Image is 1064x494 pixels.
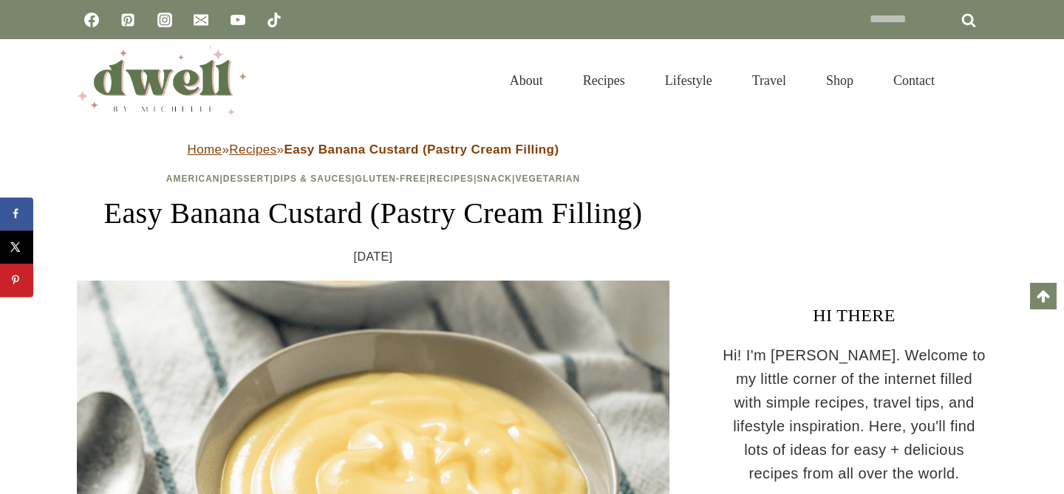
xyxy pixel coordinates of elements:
[77,47,247,114] img: DWELL by michelle
[354,247,393,267] time: [DATE]
[188,143,559,157] span: » »
[223,174,270,184] a: Dessert
[273,174,352,184] a: Dips & Sauces
[1030,283,1057,309] a: Scroll to top
[150,5,180,35] a: Instagram
[355,174,426,184] a: Gluten-Free
[873,57,955,105] a: Contact
[477,174,512,184] a: Snack
[429,174,474,184] a: Recipes
[166,174,580,184] span: | | | | | |
[166,174,220,184] a: American
[962,68,987,93] button: View Search Form
[77,191,669,236] h1: Easy Banana Custard (Pastry Cream Filling)
[223,5,253,35] a: YouTube
[645,57,732,105] a: Lifestyle
[490,57,955,105] nav: Primary Navigation
[515,174,580,184] a: Vegetarian
[490,57,563,105] a: About
[721,302,987,329] h3: HI THERE
[229,143,276,157] a: Recipes
[113,5,143,35] a: Pinterest
[284,143,559,157] strong: Easy Banana Custard (Pastry Cream Filling)
[721,343,987,485] p: Hi! I'm [PERSON_NAME]. Welcome to my little corner of the internet filled with simple recipes, tr...
[806,57,873,105] a: Shop
[77,5,106,35] a: Facebook
[186,5,216,35] a: Email
[188,143,222,157] a: Home
[563,57,645,105] a: Recipes
[259,5,289,35] a: TikTok
[732,57,806,105] a: Travel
